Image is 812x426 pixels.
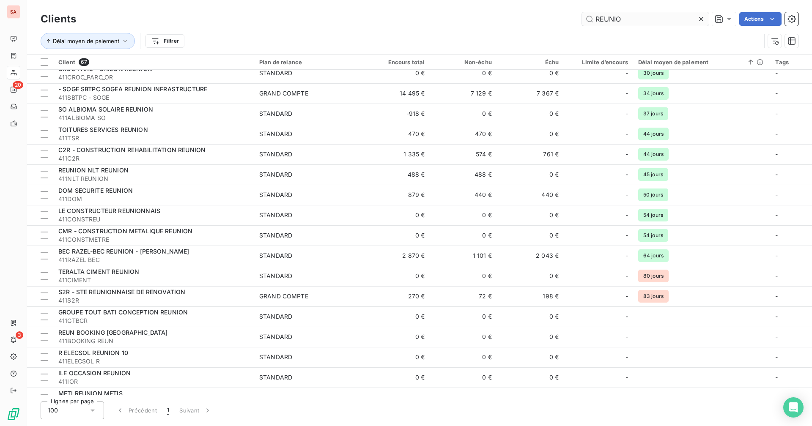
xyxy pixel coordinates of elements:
td: 0 € [497,367,564,388]
span: METI REUNION METIS [58,390,123,397]
div: STANDARD [259,231,292,240]
span: 67 [79,58,89,66]
span: - [775,394,778,401]
td: 470 € [430,124,497,144]
div: STANDARD [259,373,292,382]
div: SA [7,5,20,19]
div: STANDARD [259,312,292,321]
span: - [775,130,778,137]
td: 0 € [363,327,430,347]
span: 44 jours [638,128,669,140]
span: TOITURES SERVICES REUNION [58,126,148,133]
input: Rechercher [582,12,709,26]
span: TERALTA CIMENT REUNION [58,268,139,275]
span: 50 jours [638,188,668,201]
td: 0 € [363,63,430,83]
span: - [775,252,778,259]
button: Actions [739,12,782,26]
td: 2 043 € [497,246,564,266]
span: - [775,313,778,320]
span: - [775,69,778,76]
td: 0 € [497,124,564,144]
div: STANDARD [259,109,292,118]
td: 879 € [363,185,430,205]
span: - [775,374,778,381]
td: 1 335 € [363,144,430,164]
td: 0 € [430,388,497,408]
td: 0 € [497,388,564,408]
button: Précédent [111,401,162,419]
div: STANDARD [259,272,292,280]
span: - [775,292,778,300]
span: 411BOOKING REUN [58,337,249,345]
span: R ELECSOL REUNION 10 [58,349,128,356]
span: - [775,171,778,178]
span: 64 jours [638,249,669,262]
td: 440 € [430,185,497,205]
button: 1 [162,401,174,419]
td: 0 € [430,63,497,83]
img: Logo LeanPay [7,407,20,421]
span: - [775,90,778,97]
td: 0 € [363,266,430,286]
span: 54 jours [638,229,668,242]
span: - [775,110,778,117]
span: 411NLT REUNION [58,175,249,183]
span: 83 jours [638,290,669,303]
td: 198 € [497,286,564,306]
span: 411S2R [58,296,249,305]
span: 411CONSTREU [58,215,249,224]
span: - [775,150,778,158]
span: - [625,191,628,199]
td: 0 € [363,225,430,246]
span: DOM SECURITE REUNION [58,187,133,194]
td: 470 € [363,124,430,144]
span: - [625,292,628,300]
span: - [625,272,628,280]
td: 0 € [430,104,497,124]
td: 0 € [497,63,564,83]
span: 411SBTPC - SOGE [58,93,249,102]
span: 411TSR [58,134,249,142]
td: 0 € [497,266,564,286]
td: 0 € [497,306,564,327]
span: 1 [167,406,169,415]
div: Limite d’encours [569,59,628,66]
td: 2 870 € [363,246,430,266]
div: STANDARD [259,393,292,402]
td: 0 € [363,306,430,327]
td: 0 € [430,367,497,388]
span: 411CONSTMETRE [58,235,249,244]
div: STANDARD [259,353,292,361]
span: 44 jours [638,148,669,161]
div: STANDARD [259,150,292,158]
span: - [625,231,628,240]
span: - [775,333,778,340]
div: STANDARD [259,191,292,199]
div: STANDARD [259,170,292,179]
div: GRAND COMPTE [259,292,308,300]
div: Non-échu [435,59,492,66]
div: STANDARD [259,251,292,260]
td: 0 € [497,225,564,246]
div: Encours total [368,59,425,66]
span: - [625,89,628,98]
span: - [625,251,628,260]
div: Délai moyen de paiement [638,59,765,66]
span: 3 [16,331,23,339]
td: 0 € [430,225,497,246]
span: 411ELECSOL R [58,357,249,366]
div: STANDARD [259,130,292,138]
span: CMR - CONSTRUCTION METALIQUE REUNION [58,227,192,235]
td: 14 495 € [363,83,430,104]
td: 7 129 € [430,83,497,104]
td: 0 € [497,104,564,124]
span: S2R - STE REUNIONNAISE DE RENOVATION [58,288,185,295]
div: STANDARD [259,333,292,341]
span: - [775,353,778,360]
span: 100 [48,406,58,415]
span: 411C2R [58,154,249,163]
span: 20 [13,81,23,89]
span: - [775,272,778,279]
span: 45 jours [638,168,668,181]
